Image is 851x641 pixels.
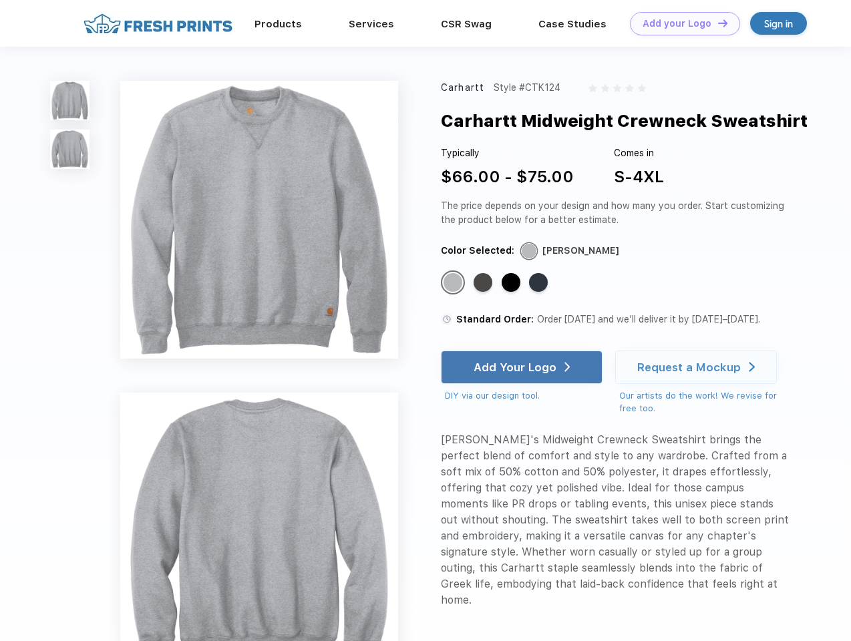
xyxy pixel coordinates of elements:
div: Black [502,273,520,292]
img: gray_star.svg [588,84,597,92]
div: New Navy [529,273,548,292]
div: The price depends on your design and how many you order. Start customizing the product below for ... [441,199,790,227]
div: Sign in [764,16,793,31]
div: Carhartt [441,81,484,95]
img: gray_star.svg [613,84,621,92]
div: Request a Mockup [637,361,741,374]
img: fo%20logo%202.webp [79,12,236,35]
img: func=resize&h=100 [50,81,90,120]
div: Comes in [614,146,664,160]
img: white arrow [749,362,755,372]
span: Order [DATE] and we’ll deliver it by [DATE]–[DATE]. [537,314,760,325]
img: DT [718,19,727,27]
div: DIY via our design tool. [445,389,603,403]
div: [PERSON_NAME] [542,244,619,258]
img: white arrow [564,362,570,372]
div: Add Your Logo [474,361,556,374]
img: func=resize&h=640 [120,81,398,359]
div: Our artists do the work! We revise for free too. [619,389,790,415]
div: Typically [441,146,574,160]
img: standard order [441,313,453,325]
div: Carbon Heather [474,273,492,292]
a: Products [254,18,302,30]
img: func=resize&h=100 [50,130,90,169]
div: $66.00 - $75.00 [441,165,574,189]
img: gray_star.svg [625,84,633,92]
a: Sign in [750,12,807,35]
span: Standard Order: [456,314,534,325]
div: Add your Logo [643,18,711,29]
div: Color Selected: [441,244,514,258]
img: gray_star.svg [638,84,646,92]
div: S-4XL [614,165,664,189]
div: Style #CTK124 [494,81,560,95]
div: [PERSON_NAME]'s Midweight Crewneck Sweatshirt brings the perfect blend of comfort and style to an... [441,432,790,608]
div: Heather Grey [444,273,462,292]
div: Carhartt Midweight Crewneck Sweatshirt [441,108,808,134]
img: gray_star.svg [601,84,609,92]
